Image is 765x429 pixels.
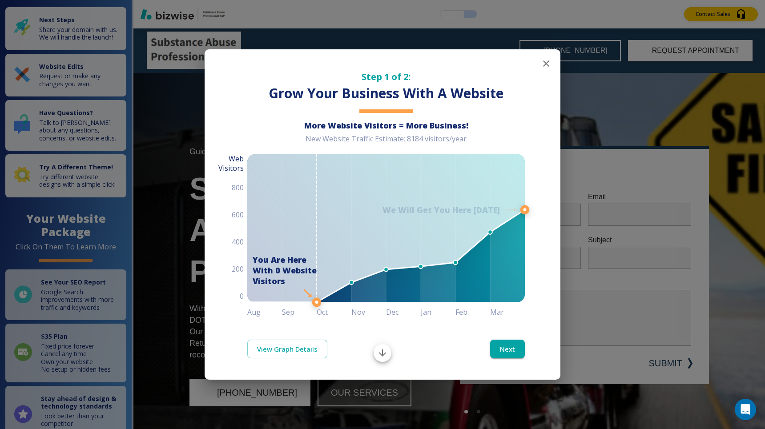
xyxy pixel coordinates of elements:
[282,306,317,318] h6: Sep
[421,306,455,318] h6: Jan
[386,306,421,318] h6: Dec
[247,84,525,103] h3: Grow Your Business With A Website
[490,306,525,318] h6: Mar
[247,306,282,318] h6: Aug
[490,340,525,358] button: Next
[247,71,525,83] h5: Step 1 of 2:
[247,134,525,151] div: New Website Traffic Estimate: 8184 visitors/year
[317,306,351,318] h6: Oct
[247,120,525,131] h6: More Website Visitors = More Business!
[247,340,327,358] a: View Graph Details
[455,306,490,318] h6: Feb
[735,399,756,420] div: Open Intercom Messenger
[351,306,386,318] h6: Nov
[374,344,391,362] button: Scroll to bottom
